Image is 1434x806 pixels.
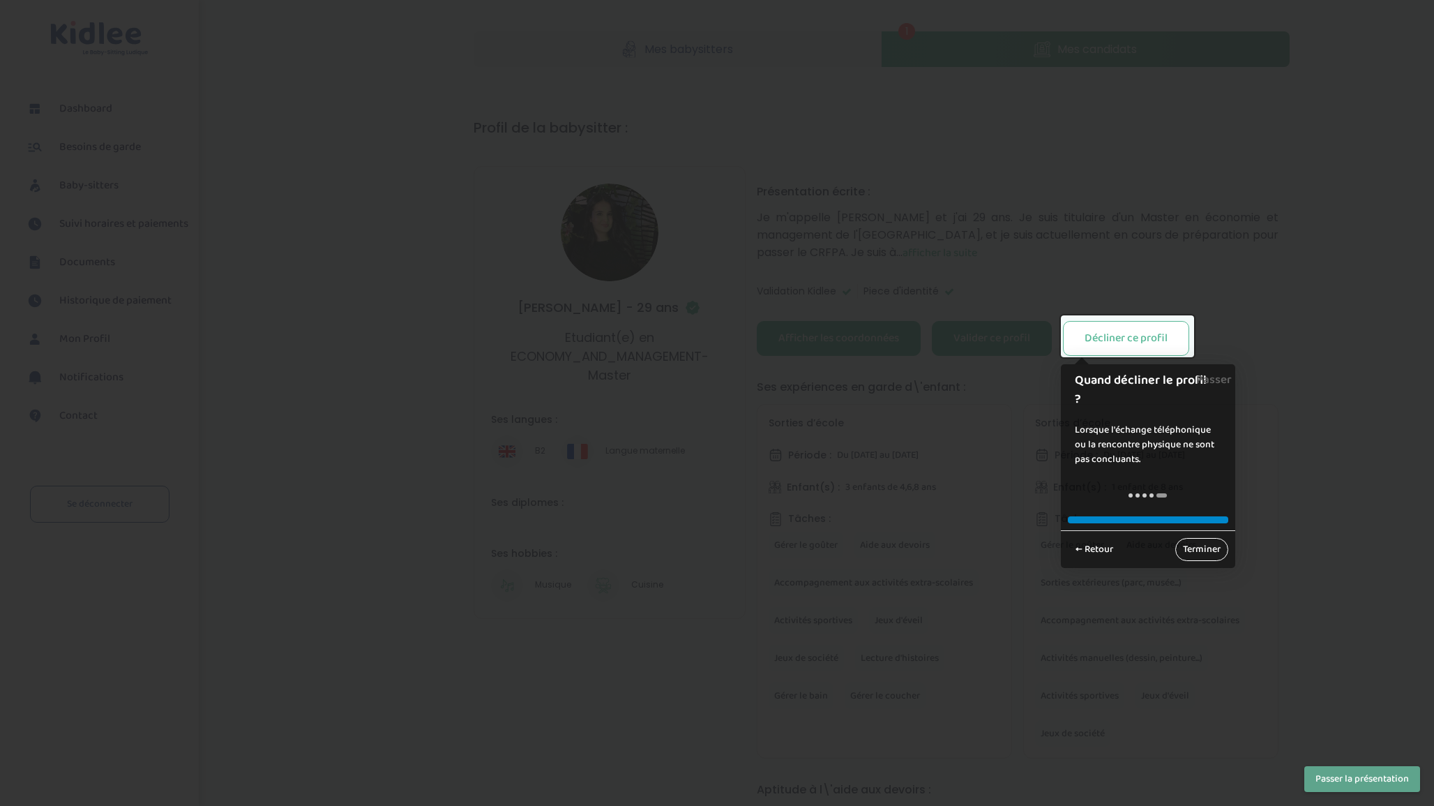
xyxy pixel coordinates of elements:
[1063,321,1189,356] button: Décliner ce profil
[1075,371,1207,409] h1: Quand décliner le profil ?
[1061,409,1235,481] div: Lorsque l'échange téléphonique ou la rencontre physique ne sont pas concluants.
[1175,538,1228,561] a: Terminer
[1304,766,1420,792] button: Passer la présentation
[1068,538,1121,561] a: ← Retour
[1085,331,1168,347] div: Décliner ce profil
[1196,364,1232,396] a: Passer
